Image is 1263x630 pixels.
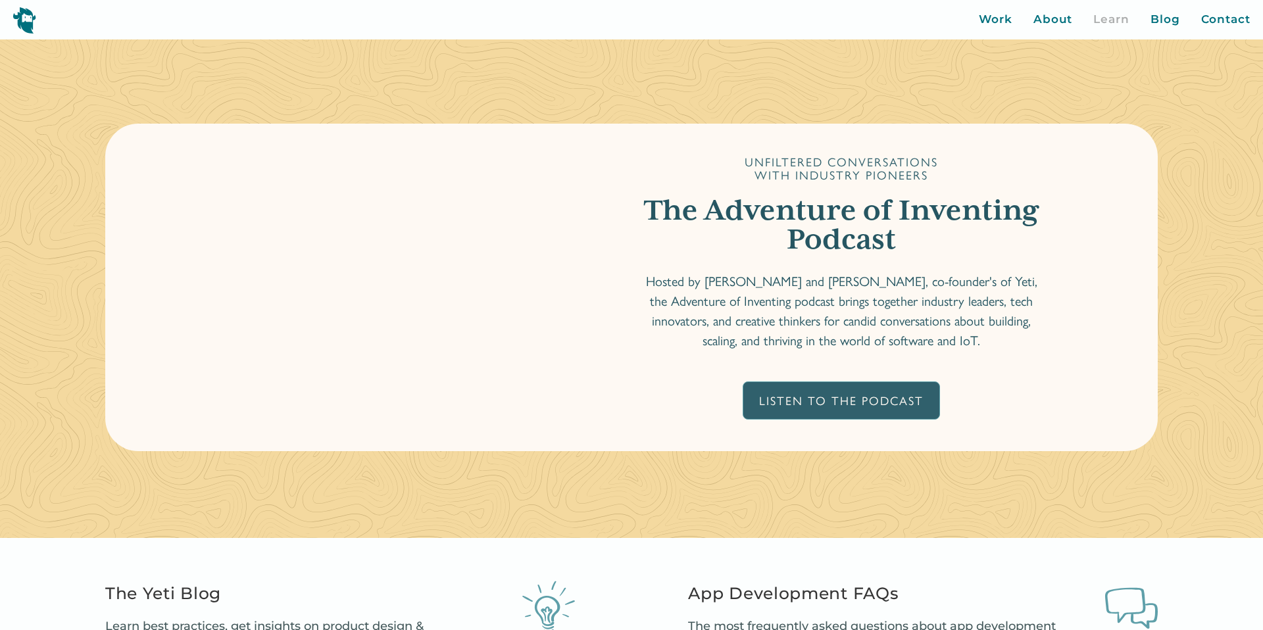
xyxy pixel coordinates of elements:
[759,393,924,408] div: Listen To The Podcast
[641,197,1042,255] h1: The Adventure of Inventing Podcast
[745,155,938,182] div: Unfiltered Conversations with Industry Pioneers
[1093,11,1129,28] a: Learn
[641,271,1042,350] p: Hosted by [PERSON_NAME] and [PERSON_NAME], co-founder's of Yeti, the Adventure of Inventing podca...
[105,580,507,606] h2: The Yeti Blog
[743,381,940,419] a: Listen To The Podcast
[979,11,1012,28] a: Work
[12,7,36,34] img: yeti logo icon
[688,580,1090,606] h2: App Development FAQs
[1033,11,1073,28] a: About
[1151,11,1180,28] a: Blog
[1201,11,1251,28] a: Contact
